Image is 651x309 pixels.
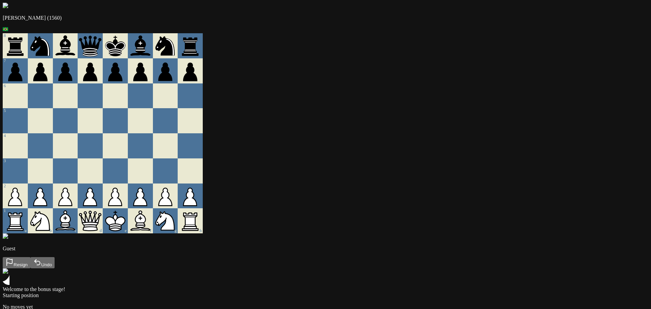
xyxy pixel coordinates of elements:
img: waving.png [3,268,8,274]
img: default.png [3,3,8,8]
div: Starting position [3,292,648,298]
button: Undo [31,257,55,268]
button: Resign [3,257,31,268]
p: [PERSON_NAME] (1560) [3,15,648,21]
p: Guest [3,246,648,252]
div: 6 [4,83,27,89]
div: 3 [4,158,27,163]
div: 5 [4,108,27,113]
span: Welcome to the bonus stage! [3,286,65,292]
div: 4 [4,133,27,138]
img: default.png [3,233,8,239]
